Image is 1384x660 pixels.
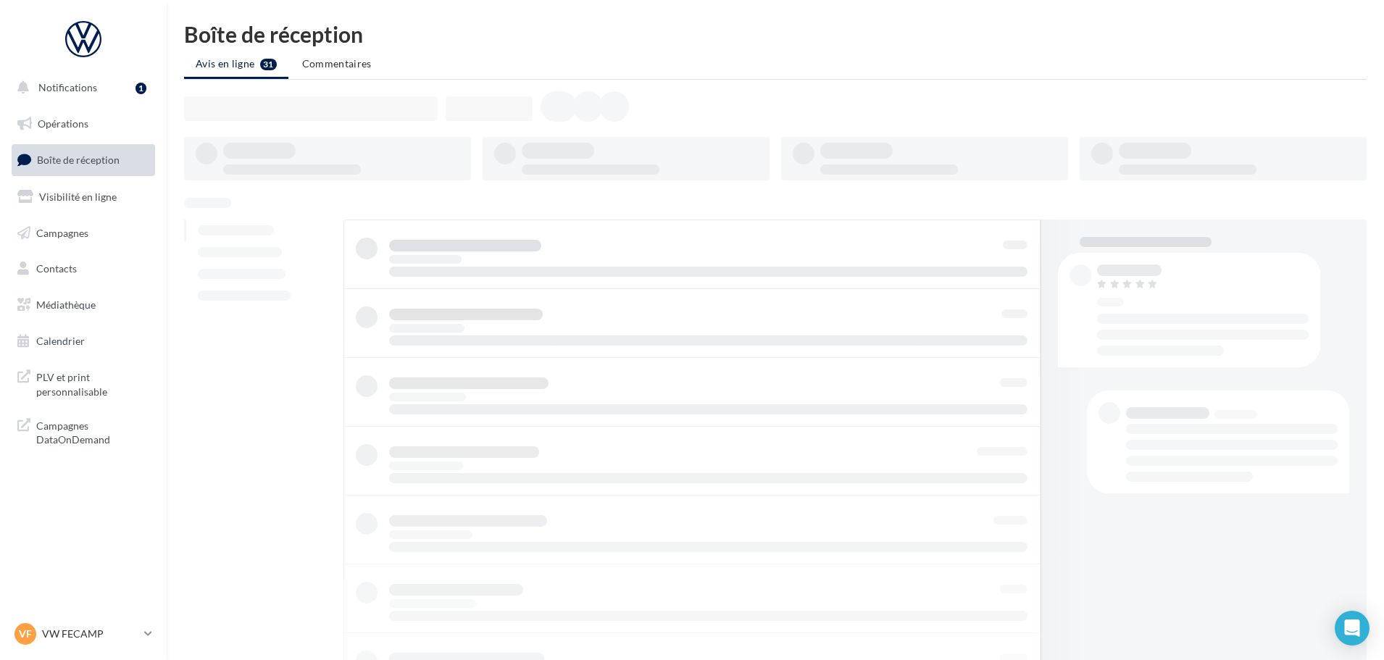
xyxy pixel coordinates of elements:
[36,335,85,347] span: Calendrier
[19,627,32,641] span: VF
[38,117,88,130] span: Opérations
[9,362,158,404] a: PLV et print personnalisable
[9,410,158,453] a: Campagnes DataOnDemand
[37,154,120,166] span: Boîte de réception
[9,72,152,103] button: Notifications 1
[38,81,97,93] span: Notifications
[136,83,146,94] div: 1
[184,23,1367,45] div: Boîte de réception
[302,57,372,70] span: Commentaires
[42,627,138,641] p: VW FECAMP
[1335,611,1370,646] div: Open Intercom Messenger
[36,416,149,447] span: Campagnes DataOnDemand
[9,144,158,175] a: Boîte de réception
[39,191,117,203] span: Visibilité en ligne
[36,262,77,275] span: Contacts
[36,367,149,398] span: PLV et print personnalisable
[9,290,158,320] a: Médiathèque
[9,218,158,248] a: Campagnes
[9,109,158,139] a: Opérations
[12,620,155,648] a: VF VW FECAMP
[9,254,158,284] a: Contacts
[9,326,158,356] a: Calendrier
[36,226,88,238] span: Campagnes
[36,298,96,311] span: Médiathèque
[9,182,158,212] a: Visibilité en ligne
